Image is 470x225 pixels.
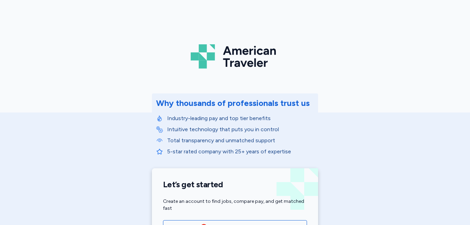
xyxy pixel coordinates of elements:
[167,114,314,123] p: Industry-leading pay and top tier benefits
[163,179,307,190] h1: Let’s get started
[163,198,307,212] div: Create an account to find jobs, compare pay, and get matched fast
[167,125,314,134] p: Intuitive technology that puts you in control
[191,42,279,71] img: Logo
[167,136,314,145] p: Total transparency and unmatched support
[167,147,314,156] p: 5-star rated company with 25+ years of expertise
[156,98,310,109] div: Why thousands of professionals trust us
